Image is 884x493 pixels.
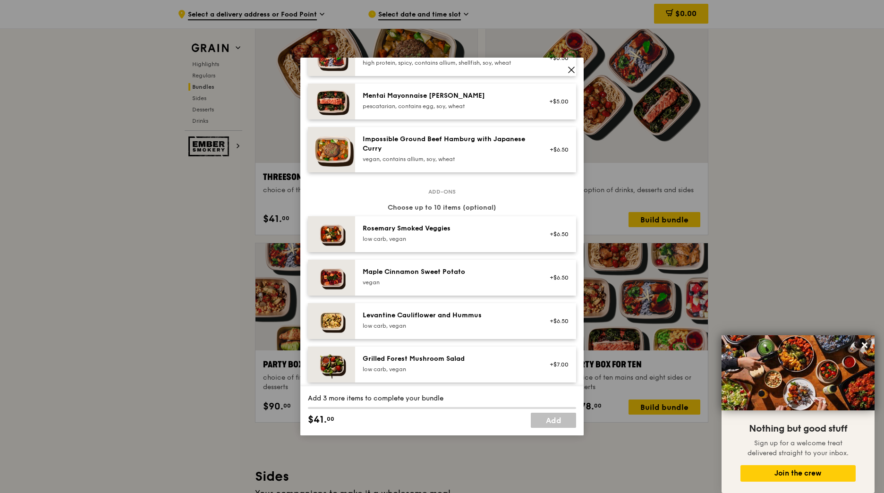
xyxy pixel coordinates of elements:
[363,102,532,110] div: pescatarian, contains egg, soy, wheat
[363,155,532,163] div: vegan, contains allium, soy, wheat
[544,98,569,105] div: +$5.00
[308,216,355,252] img: daily_normal_Thyme-Rosemary-Zucchini-HORZ.jpg
[363,235,532,243] div: low carb, vegan
[544,361,569,368] div: +$7.00
[308,413,327,427] span: $41.
[544,317,569,325] div: +$6.50
[363,91,532,101] div: Mentai Mayonnaise [PERSON_NAME]
[363,311,532,320] div: Levantine Cauliflower and Hummus
[544,146,569,153] div: +$6.50
[363,135,532,153] div: Impossible Ground Beef Hamburg with Japanese Curry
[544,54,569,62] div: +$0.50
[308,303,355,339] img: daily_normal_Levantine_Cauliflower_and_Hummus__Horizontal_.jpg
[531,413,576,428] a: Add
[308,127,355,172] img: daily_normal_HORZ-Impossible-Hamburg-With-Japanese-Curry.jpg
[748,439,849,457] span: Sign up for a welcome treat delivered straight to your inbox.
[363,322,532,330] div: low carb, vegan
[363,224,532,233] div: Rosemary Smoked Veggies
[425,188,459,195] span: Add-ons
[363,354,532,364] div: Grilled Forest Mushroom Salad
[544,274,569,281] div: +$6.50
[749,423,847,434] span: Nothing but good stuff
[308,347,355,382] img: daily_normal_Grilled-Forest-Mushroom-Salad-HORZ.jpg
[308,40,355,76] img: daily_normal_Ayam_Kampung_Masak_Merah_Horizontal_.jpg
[308,260,355,296] img: daily_normal_Maple_Cinnamon_Sweet_Potato__Horizontal_.jpg
[327,415,334,423] span: 00
[308,203,576,212] div: Choose up to 10 items (optional)
[308,394,576,403] div: Add 3 more items to complete your bundle
[544,230,569,238] div: +$6.50
[363,279,532,286] div: vegan
[363,267,532,277] div: Maple Cinnamon Sweet Potato
[363,59,532,67] div: high protein, spicy, contains allium, shellfish, soy, wheat
[363,365,532,373] div: low carb, vegan
[308,84,355,119] img: daily_normal_Mentai-Mayonnaise-Aburi-Salmon-HORZ.jpg
[722,335,875,410] img: DSC07876-Edit02-Large.jpeg
[857,338,872,353] button: Close
[740,465,856,482] button: Join the crew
